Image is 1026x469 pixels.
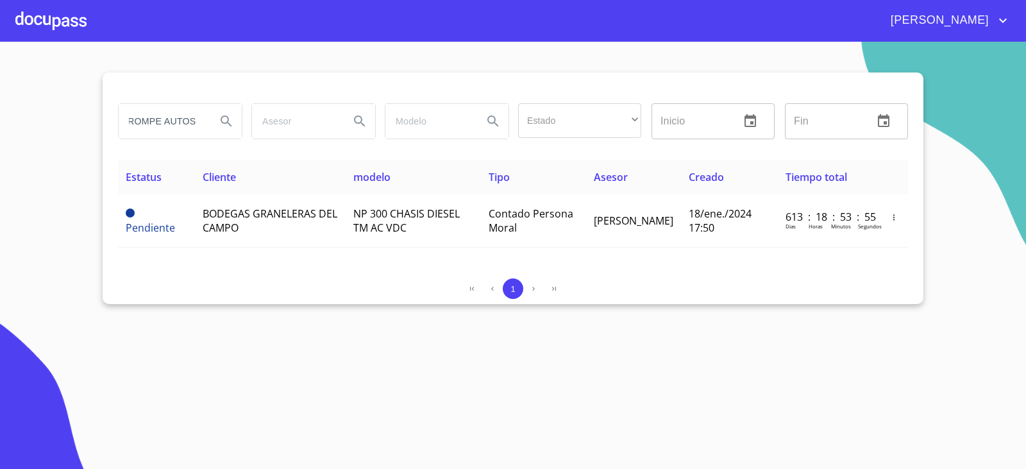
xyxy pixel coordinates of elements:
span: [PERSON_NAME] [881,10,995,31]
span: Creado [689,170,724,184]
p: Horas [809,223,823,230]
div: ​ [518,103,641,138]
span: NP 300 CHASIS DIESEL TM AC VDC [353,207,460,235]
span: Estatus [126,170,162,184]
button: Search [478,106,509,137]
span: Cliente [203,170,236,184]
input: search [252,104,339,139]
span: Contado Persona Moral [489,207,573,235]
span: Tiempo total [786,170,847,184]
p: 613 : 18 : 53 : 55 [786,210,872,224]
p: Segundos [858,223,882,230]
p: Dias [786,223,796,230]
span: Pendiente [126,209,135,217]
span: 1 [510,284,515,294]
button: Search [344,106,375,137]
button: account of current user [881,10,1011,31]
span: [PERSON_NAME] [594,214,673,228]
button: 1 [503,278,523,299]
span: Tipo [489,170,510,184]
span: 18/ene./2024 17:50 [689,207,752,235]
span: BODEGAS GRANELERAS DEL CAMPO [203,207,337,235]
span: Asesor [594,170,628,184]
button: Search [211,106,242,137]
input: search [119,104,206,139]
p: Minutos [831,223,851,230]
span: Pendiente [126,221,175,235]
span: modelo [353,170,391,184]
input: search [385,104,473,139]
